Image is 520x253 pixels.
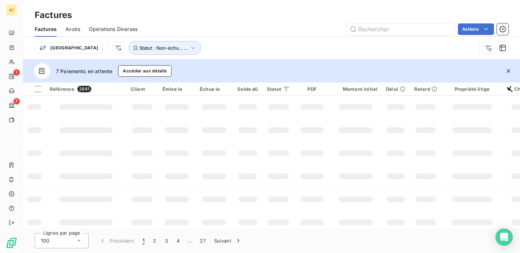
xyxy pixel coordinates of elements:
button: 3 [161,233,172,248]
button: Suivant [210,233,246,248]
div: Propriété litige [446,86,498,92]
h3: Factures [35,9,72,22]
div: Statut [267,86,290,92]
button: Précédent [95,233,138,248]
input: Rechercher [347,23,455,35]
div: Délai [386,86,406,92]
button: 1 [138,233,149,248]
button: Actions [458,23,494,35]
div: PDF [299,86,325,92]
span: … [184,235,195,247]
div: Échue le [200,86,229,92]
div: Client [131,86,154,92]
span: Référence [50,86,74,92]
button: Statut : Non-échu , ... [129,41,201,55]
button: [GEOGRAPHIC_DATA] [35,42,103,54]
span: 1 [13,69,20,76]
button: 27 [195,233,210,248]
div: Montant initial [334,86,377,92]
span: 7 Paiements en attente [56,67,112,75]
button: Accéder aux détails [118,65,172,77]
div: Solde dû [237,86,258,92]
span: Avoirs [65,26,80,33]
div: AT [6,4,17,16]
button: 4 [172,233,184,248]
span: Statut : Non-échu , ... [139,45,188,51]
span: 100 [41,237,49,244]
span: Factures [35,26,57,33]
button: 2 [149,233,160,248]
div: Retard [414,86,437,92]
span: 2641 [77,86,91,92]
img: Logo LeanPay [6,237,17,249]
span: Opérations Diverses [89,26,138,33]
span: 1 [143,237,144,244]
div: Open Intercom Messenger [495,228,513,246]
div: Émise le [162,86,191,92]
span: 7 [13,98,20,105]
